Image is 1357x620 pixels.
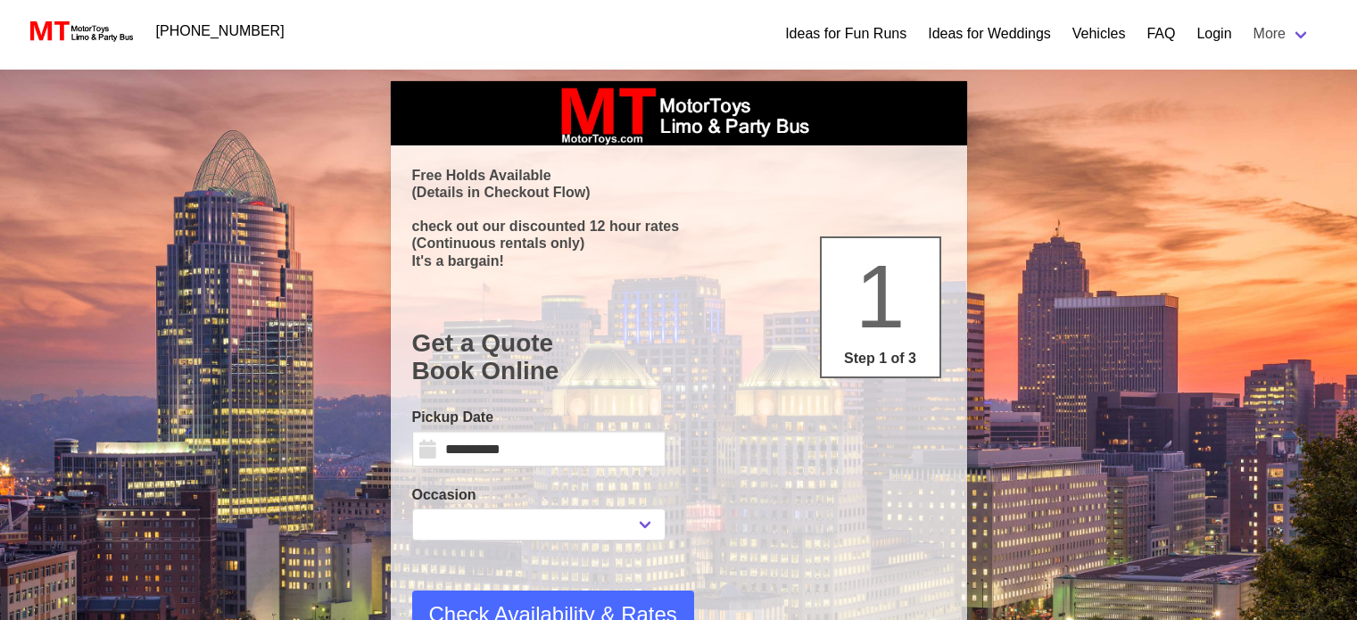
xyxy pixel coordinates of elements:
[412,218,946,235] p: check out our discounted 12 hour rates
[928,23,1051,45] a: Ideas for Weddings
[856,246,906,346] span: 1
[545,81,813,145] img: box_logo_brand.jpeg
[412,407,666,428] label: Pickup Date
[412,235,946,252] p: (Continuous rentals only)
[412,329,946,385] h1: Get a Quote Book Online
[412,252,946,269] p: It's a bargain!
[785,23,906,45] a: Ideas for Fun Runs
[1243,16,1321,52] a: More
[1072,23,1126,45] a: Vehicles
[1146,23,1175,45] a: FAQ
[412,167,946,184] p: Free Holds Available
[1196,23,1231,45] a: Login
[25,19,135,44] img: MotorToys Logo
[412,484,666,506] label: Occasion
[829,348,932,369] p: Step 1 of 3
[412,184,946,201] p: (Details in Checkout Flow)
[145,13,295,49] a: [PHONE_NUMBER]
